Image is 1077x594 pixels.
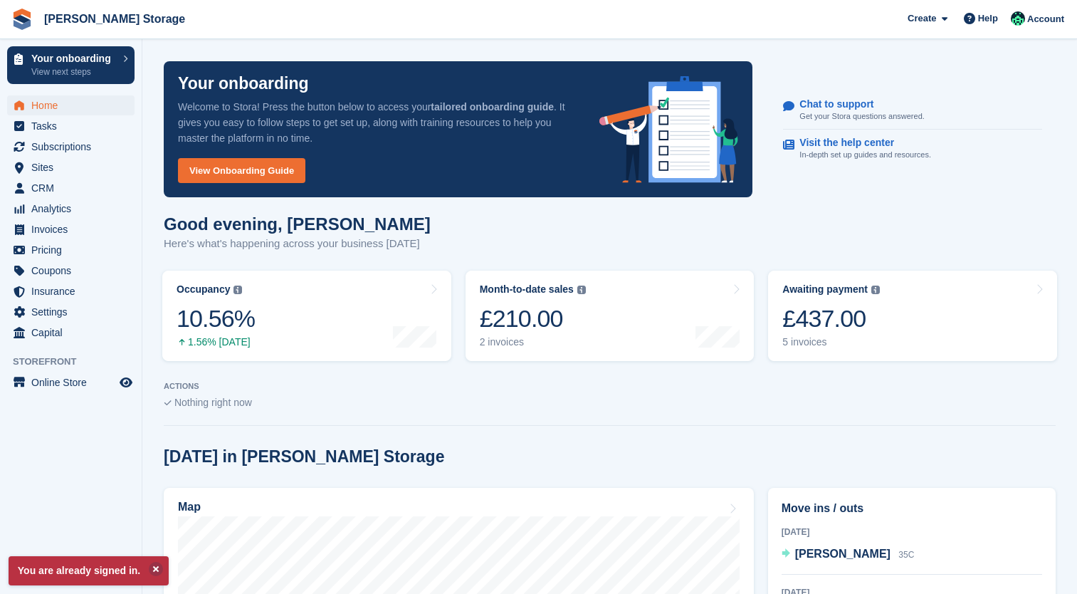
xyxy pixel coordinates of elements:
span: Capital [31,323,117,343]
div: Awaiting payment [782,283,868,296]
a: View Onboarding Guide [178,158,305,183]
span: Subscriptions [31,137,117,157]
img: icon-info-grey-7440780725fd019a000dd9b08b2336e03edf1995a4989e88bcd33f0948082b44.svg [577,286,586,294]
span: Account [1027,12,1064,26]
img: icon-info-grey-7440780725fd019a000dd9b08b2336e03edf1995a4989e88bcd33f0948082b44.svg [871,286,880,294]
a: menu [7,199,135,219]
span: Nothing right now [174,397,252,408]
a: Your onboarding View next steps [7,46,135,84]
span: Insurance [31,281,117,301]
p: Here's what's happening across your business [DATE] [164,236,431,252]
div: £437.00 [782,304,880,333]
p: Visit the help center [799,137,920,149]
a: Preview store [117,374,135,391]
span: Settings [31,302,117,322]
p: ACTIONS [164,382,1056,391]
p: Chat to support [799,98,913,110]
a: menu [7,323,135,343]
img: icon-info-grey-7440780725fd019a000dd9b08b2336e03edf1995a4989e88bcd33f0948082b44.svg [233,286,242,294]
a: Visit the help center In-depth set up guides and resources. [783,130,1042,168]
img: stora-icon-8386f47178a22dfd0bd8f6a31ec36ba5ce8667c1dd55bd0f319d3a0aa187defe.svg [11,9,33,30]
h2: Map [178,501,201,514]
span: Analytics [31,199,117,219]
div: 2 invoices [480,336,586,348]
span: Pricing [31,240,117,260]
h2: Move ins / outs [782,500,1042,517]
div: Month-to-date sales [480,283,574,296]
div: 10.56% [177,304,255,333]
span: Tasks [31,116,117,136]
div: Occupancy [177,283,230,296]
img: onboarding-info-6c161a55d2c0e0a8cae90662b2fe09162a5109e8cc188191df67fb4f79e88e88.svg [599,76,739,183]
p: Your onboarding [31,53,116,63]
span: Home [31,95,117,115]
a: menu [7,261,135,281]
img: blank_slate_check_icon-ba018cac091ee9be17c0a81a6c232d5eb81de652e7a59be601be346b1b6ddf79.svg [164,400,172,406]
p: Get your Stora questions answered. [799,110,924,123]
div: £210.00 [480,304,586,333]
a: menu [7,157,135,177]
a: menu [7,372,135,392]
a: menu [7,240,135,260]
div: 5 invoices [782,336,880,348]
a: menu [7,219,135,239]
p: View next steps [31,66,116,78]
span: Online Store [31,372,117,392]
p: Your onboarding [178,75,309,92]
p: Welcome to Stora! Press the button below to access your . It gives you easy to follow steps to ge... [178,99,577,146]
span: CRM [31,178,117,198]
span: Sites [31,157,117,177]
a: menu [7,116,135,136]
img: Andrew Norman [1011,11,1025,26]
strong: tailored onboarding guide [431,101,554,113]
a: menu [7,178,135,198]
span: Storefront [13,355,142,369]
h1: Good evening, [PERSON_NAME] [164,214,431,234]
a: menu [7,95,135,115]
a: Awaiting payment £437.00 5 invoices [768,271,1057,361]
p: In-depth set up guides and resources. [799,149,931,161]
p: You are already signed in. [9,556,169,585]
a: Month-to-date sales £210.00 2 invoices [466,271,755,361]
span: 35C [898,550,914,560]
div: 1.56% [DATE] [177,336,255,348]
span: Help [978,11,998,26]
a: Chat to support Get your Stora questions answered. [783,91,1042,130]
a: Occupancy 10.56% 1.56% [DATE] [162,271,451,361]
span: [PERSON_NAME] [795,548,891,560]
span: Create [908,11,936,26]
a: menu [7,302,135,322]
h2: [DATE] in [PERSON_NAME] Storage [164,447,444,467]
a: [PERSON_NAME] 35C [782,546,915,564]
div: [DATE] [782,526,1042,538]
a: menu [7,281,135,301]
a: menu [7,137,135,157]
a: [PERSON_NAME] Storage [38,7,191,31]
span: Invoices [31,219,117,239]
span: Coupons [31,261,117,281]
